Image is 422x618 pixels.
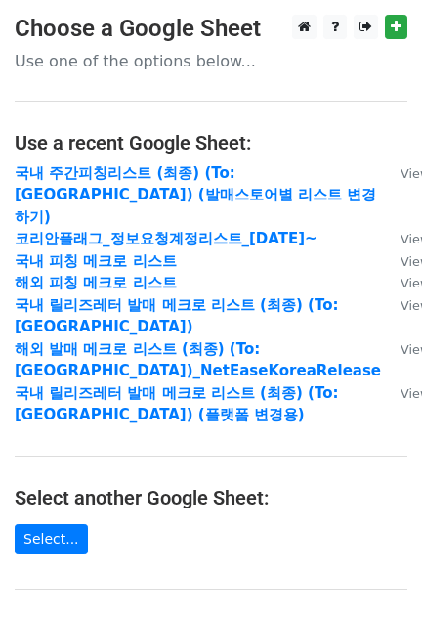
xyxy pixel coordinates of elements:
h4: Select another Google Sheet: [15,486,407,509]
h3: Choose a Google Sheet [15,15,407,43]
a: 국내 릴리즈레터 발매 메크로 리스트 (최종) (To:[GEOGRAPHIC_DATA]) [15,296,338,336]
h4: Use a recent Google Sheet: [15,131,407,154]
a: 국내 피칭 메크로 리스트 [15,252,177,270]
a: 해외 발매 메크로 리스트 (최종) (To: [GEOGRAPHIC_DATA])_NetEaseKoreaRelease [15,340,381,380]
a: 국내 릴리즈레터 발매 메크로 리스트 (최종) (To:[GEOGRAPHIC_DATA]) (플랫폼 변경용) [15,384,338,424]
a: 해외 피칭 메크로 리스트 [15,274,177,291]
a: Select... [15,524,88,554]
a: 코리안플래그_정보요청계정리스트_[DATE]~ [15,230,317,247]
a: 국내 주간피칭리스트 (최종) (To:[GEOGRAPHIC_DATA]) (발매스토어별 리스트 변경하기) [15,164,376,226]
p: Use one of the options below... [15,51,407,71]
